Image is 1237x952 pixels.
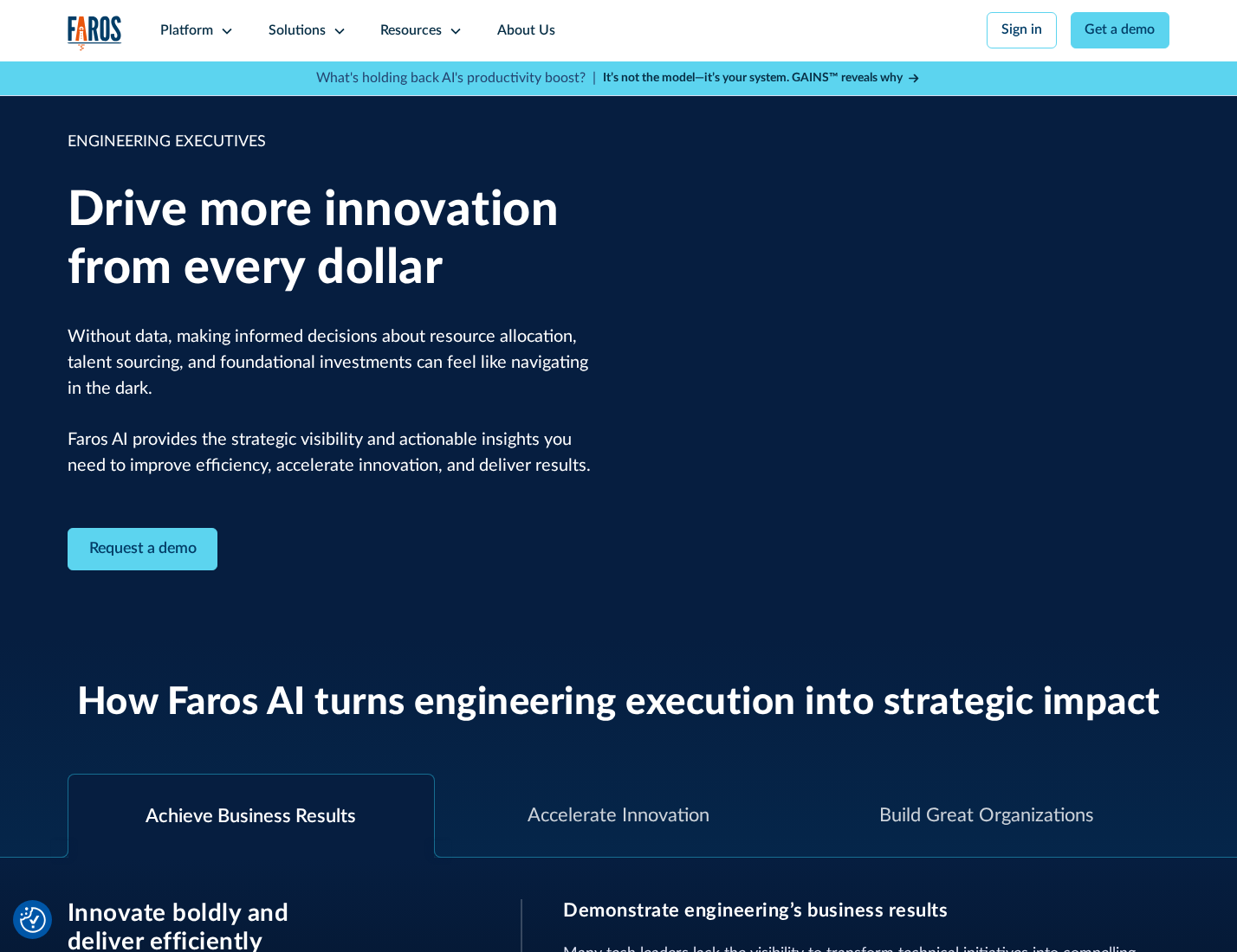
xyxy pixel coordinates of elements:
[269,21,326,42] div: Solutions
[1071,12,1170,48] a: Get a demo
[68,16,123,51] img: Logo of the analytics and reporting company Faros.
[528,801,709,830] div: Accelerate Innovation
[160,21,213,42] div: Platform
[20,907,46,933] button: Cookie Settings
[20,907,46,933] img: Revisit consent button
[146,802,356,831] div: Achieve Business Results
[77,680,1161,726] h2: How Faros AI turns engineering execution into strategic impact
[68,131,593,154] div: ENGINEERING EXECUTIVES
[563,899,1169,922] h3: Demonstrate engineering’s business results
[603,69,922,87] a: It’s not the model—it’s your system. GAINS™ reveals why
[68,182,593,298] h1: Drive more innovation from every dollar
[380,21,442,42] div: Resources
[68,16,123,51] a: home
[879,801,1093,830] div: Build Great Organizations
[987,12,1057,48] a: Sign in
[316,68,596,89] p: What's holding back AI's productivity boost? |
[68,325,593,479] p: Without data, making informed decisions about resource allocation, talent sourcing, and foundatio...
[68,528,218,570] a: Contact Modal
[603,72,903,84] strong: It’s not the model—it’s your system. GAINS™ reveals why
